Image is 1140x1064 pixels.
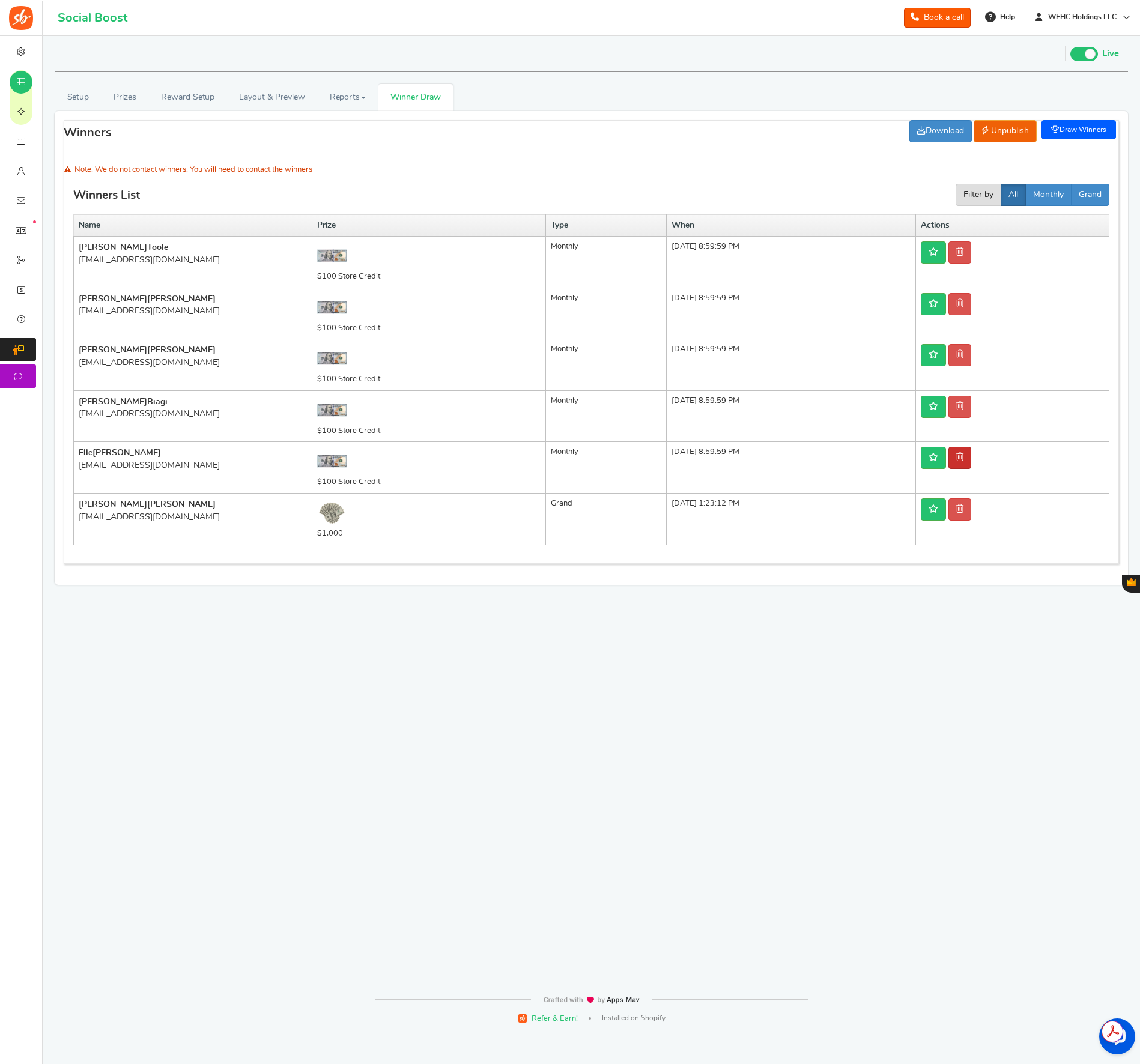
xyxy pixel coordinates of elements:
[79,254,307,266] div: [EMAIL_ADDRESS][DOMAIN_NAME]
[147,346,216,354] span: [PERSON_NAME]
[55,84,102,111] a: Setup
[518,1012,578,1024] a: Refer & Earn!
[79,459,307,471] div: [EMAIL_ADDRESS][DOMAIN_NAME]
[997,12,1015,22] span: Help
[79,357,307,369] div: [EMAIL_ADDRESS][DOMAIN_NAME]
[545,288,666,339] td: monthly
[602,1013,666,1023] span: Installed on Shopify
[666,390,915,442] td: [DATE] 8:59:59 PM
[666,494,915,545] td: [DATE] 1:23:12 PM
[79,408,307,420] div: [EMAIL_ADDRESS][DOMAIN_NAME]
[543,996,640,1004] img: img-footer.webp
[1090,1014,1140,1064] iframe: LiveChat chat widget
[1102,47,1119,61] span: Live
[227,84,317,111] a: Layout & Preview
[58,11,127,25] h1: Social Boost
[92,449,161,457] span: [PERSON_NAME]
[921,396,946,418] a: Unpublish
[147,243,168,252] span: Toole
[1127,578,1136,586] span: Gratisfaction
[390,91,440,104] span: Winner Draw
[64,162,1119,178] div: Note: We do not contact winners. You will need to contact the winners
[1122,575,1140,593] button: Gratisfaction
[551,221,568,229] b: Type
[312,237,545,288] td: $100 Store Credit
[79,346,216,354] b: [PERSON_NAME]
[312,494,545,545] td: $1,000
[79,397,168,406] b: [PERSON_NAME]
[79,449,161,457] b: Elle
[666,442,915,494] td: [DATE] 8:59:59 PM
[1001,184,1026,206] button: All
[666,237,915,288] td: [DATE] 8:59:59 PM
[147,295,216,303] span: [PERSON_NAME]
[1041,120,1116,139] a: Draw Winners
[666,339,915,391] td: [DATE] 8:59:59 PM
[79,511,307,523] div: [EMAIL_ADDRESS][DOMAIN_NAME]
[545,237,666,288] td: monthly
[545,494,666,545] td: grand
[672,221,694,229] b: When
[147,397,168,406] span: Biagi
[147,500,216,509] span: [PERSON_NAME]
[312,390,545,442] td: $100 Store Credit
[589,1017,591,1020] span: |
[956,184,1001,206] button: Filter by
[545,339,666,391] td: monthly
[921,498,946,521] a: Unpublish
[1043,12,1121,22] span: WFHC Holdings LLC
[980,7,1021,26] a: Help
[317,221,336,229] b: Prize
[921,221,950,229] b: Actions
[921,344,946,366] a: Unpublish
[79,500,216,509] b: [PERSON_NAME]
[79,295,216,303] b: [PERSON_NAME]
[312,442,545,494] td: $100 Store Credit
[312,339,545,391] td: $100 Store Credit
[909,120,972,142] a: Download
[1071,184,1109,206] button: Grand
[79,305,307,317] div: [EMAIL_ADDRESS][DOMAIN_NAME]
[79,243,168,252] b: [PERSON_NAME]
[921,293,946,315] a: Unpublish
[79,221,100,229] b: Name
[666,288,915,339] td: [DATE] 8:59:59 PM
[33,220,36,223] em: New
[904,8,971,28] a: Book a call
[64,126,112,139] h3: Winners
[312,288,545,339] td: $100 Store Credit
[545,390,666,442] td: monthly
[9,6,33,30] img: Social Boost
[73,184,140,208] h3: Winners List
[317,84,378,111] a: Reports
[991,127,1029,135] span: Unpublish
[148,84,226,111] a: Reward Setup
[1025,184,1072,206] button: Monthly
[102,84,149,111] a: Prizes
[545,442,666,494] td: monthly
[921,241,946,264] a: Unpublish
[921,447,946,469] a: Unpublish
